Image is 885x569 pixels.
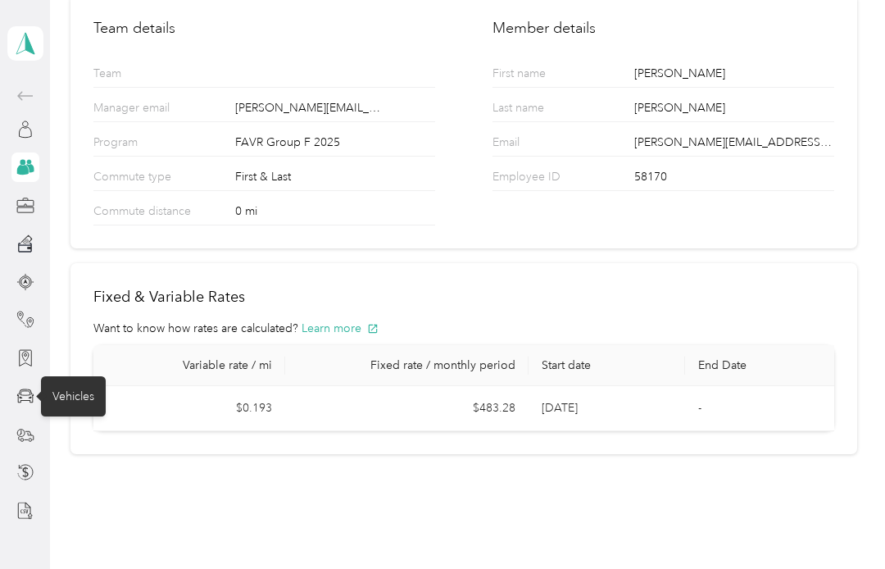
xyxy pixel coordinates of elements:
p: Commute distance [93,203,220,225]
td: [DATE] [529,386,685,431]
th: Start date [529,345,685,386]
div: [PERSON_NAME][EMAIL_ADDRESS][PERSON_NAME][DOMAIN_NAME] [634,134,833,156]
p: Manager email [93,99,220,121]
div: 0 mi [235,203,434,225]
div: FAVR Group F 2025 [235,134,434,156]
h2: Member details [492,17,834,39]
td: $0.193 [93,386,285,431]
th: Variable rate / mi [93,345,285,386]
div: 58170 [634,168,833,190]
h2: Fixed & Variable Rates [93,286,834,308]
h2: Team details [93,17,435,39]
div: Vehicles [41,376,106,417]
p: Employee ID [492,168,619,190]
td: $483.28 [285,386,529,431]
p: Email [492,134,619,156]
div: First & Last [235,168,434,190]
td: - [685,386,842,431]
span: [PERSON_NAME][EMAIL_ADDRESS][PERSON_NAME][DOMAIN_NAME] [235,99,384,116]
iframe: Everlance-gr Chat Button Frame [793,477,885,569]
div: [PERSON_NAME] [634,99,833,121]
th: Fixed rate / monthly period [285,345,529,386]
p: First name [492,65,619,87]
th: End Date [685,345,842,386]
div: Want to know how rates are calculated? [93,320,834,337]
div: [PERSON_NAME] [634,65,833,87]
p: Commute type [93,168,220,190]
button: Learn more [302,320,379,337]
p: Team [93,65,220,87]
p: Last name [492,99,619,121]
p: Program [93,134,220,156]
